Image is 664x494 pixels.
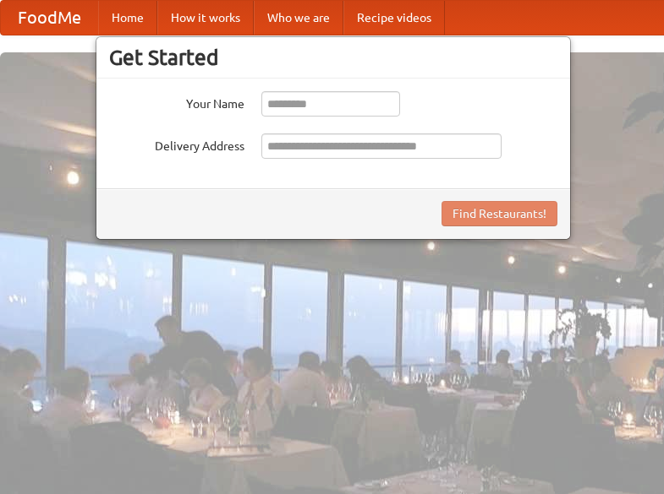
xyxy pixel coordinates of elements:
[109,45,557,70] h3: Get Started
[1,1,98,35] a: FoodMe
[98,1,157,35] a: Home
[109,133,244,155] label: Delivery Address
[254,1,343,35] a: Who we are
[109,91,244,112] label: Your Name
[343,1,445,35] a: Recipe videos
[442,201,557,226] button: Find Restaurants!
[157,1,254,35] a: How it works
